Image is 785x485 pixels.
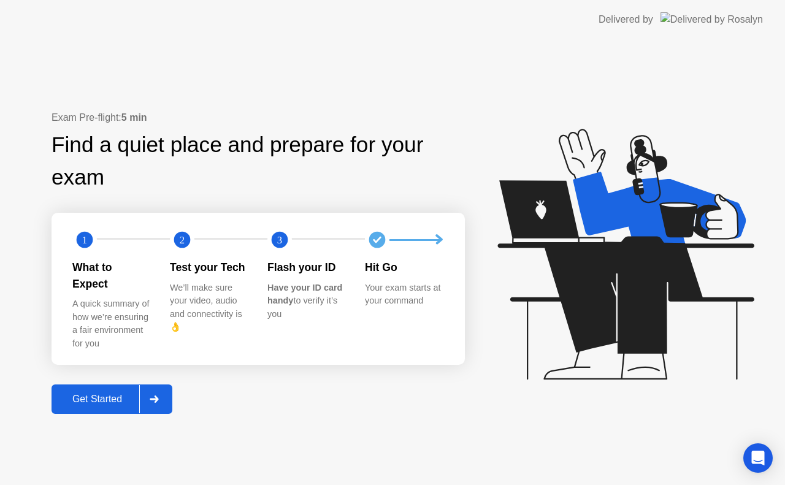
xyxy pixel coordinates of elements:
button: Get Started [52,384,172,414]
div: Find a quiet place and prepare for your exam [52,129,465,194]
div: What to Expect [72,259,150,292]
img: Delivered by Rosalyn [661,12,763,26]
div: to verify it’s you [267,281,345,321]
div: Get Started [55,394,139,405]
text: 2 [180,234,185,246]
div: A quick summary of how we’re ensuring a fair environment for you [72,297,150,350]
div: We’ll make sure your video, audio and connectivity is 👌 [170,281,248,334]
div: Exam Pre-flight: [52,110,465,125]
div: Flash your ID [267,259,345,275]
div: Open Intercom Messenger [743,443,773,473]
div: Test your Tech [170,259,248,275]
text: 1 [82,234,87,246]
text: 3 [277,234,282,246]
b: 5 min [121,112,147,123]
div: Delivered by [599,12,653,27]
div: Hit Go [365,259,443,275]
div: Your exam starts at your command [365,281,443,308]
b: Have your ID card handy [267,283,342,306]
